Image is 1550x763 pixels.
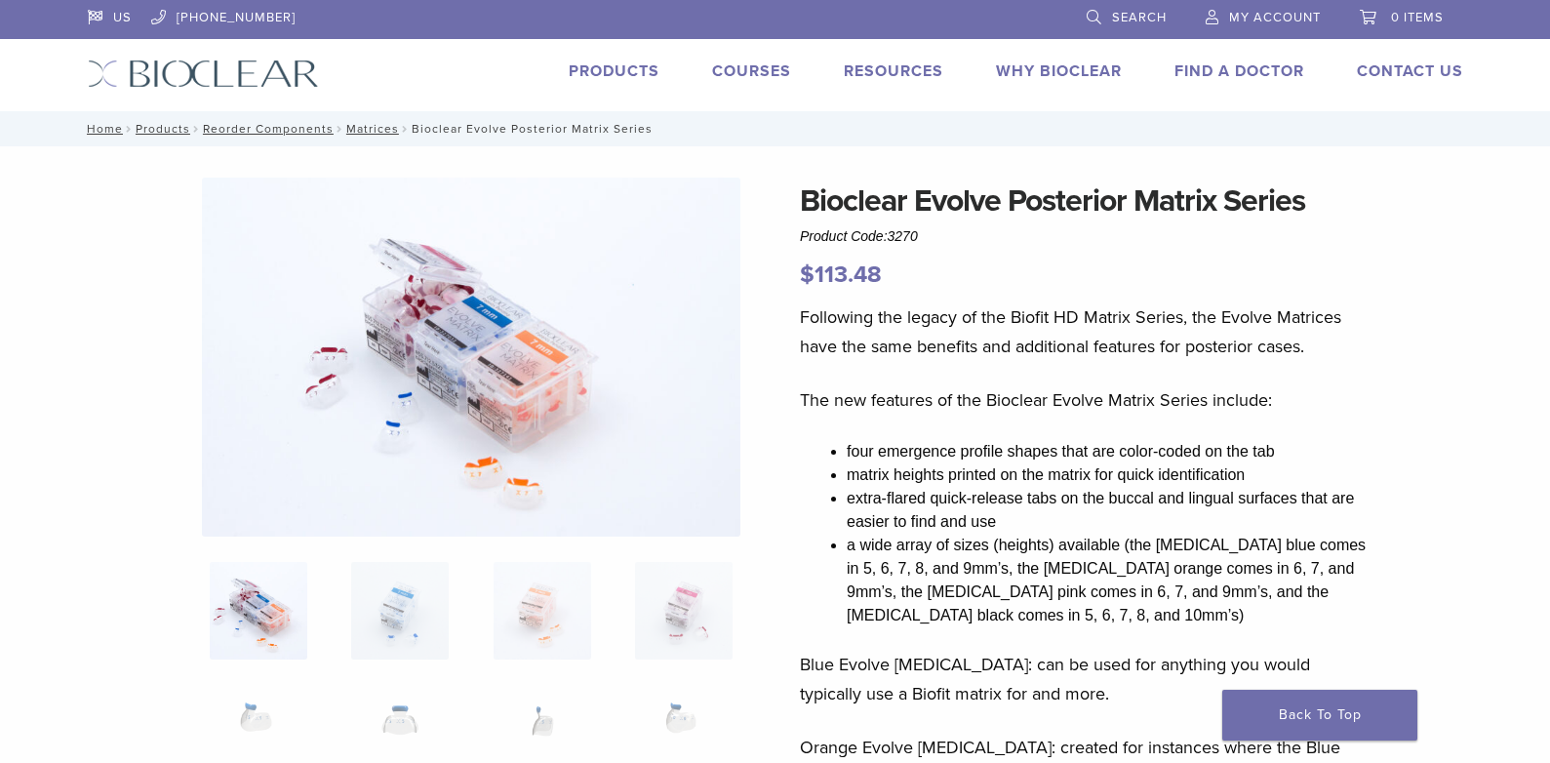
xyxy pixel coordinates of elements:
span: / [334,124,346,134]
a: Reorder Components [203,122,334,136]
img: Bioclear Evolve Posterior Matrix Series - Image 4 [635,562,733,660]
p: The new features of the Bioclear Evolve Matrix Series include: [800,385,1373,415]
span: Search [1112,10,1167,25]
img: Bioclear Evolve Posterior Matrix Series - Image 2 [351,562,449,660]
nav: Bioclear Evolve Posterior Matrix Series [73,111,1478,146]
img: Evolve-refills-2 [202,178,740,537]
img: Evolve-refills-2-324x324.jpg [210,562,307,660]
a: Why Bioclear [996,61,1122,81]
a: Contact Us [1357,61,1463,81]
li: matrix heights printed on the matrix for quick identification [847,463,1373,487]
a: Home [81,122,123,136]
a: Courses [712,61,791,81]
li: a wide array of sizes (heights) available (the [MEDICAL_DATA] blue comes in 5, 6, 7, 8, and 9mm’s... [847,534,1373,627]
p: Following the legacy of the Biofit HD Matrix Series, the Evolve Matrices have the same benefits a... [800,302,1373,361]
span: $ [800,261,815,289]
a: Find A Doctor [1174,61,1304,81]
a: Products [569,61,659,81]
a: Products [136,122,190,136]
span: / [190,124,203,134]
span: / [123,124,136,134]
a: Back To Top [1222,690,1417,741]
img: Bioclear Evolve Posterior Matrix Series - Image 3 [494,562,591,660]
span: 3270 [888,228,918,244]
h1: Bioclear Evolve Posterior Matrix Series [800,178,1373,224]
bdi: 113.48 [800,261,882,289]
span: Product Code: [800,228,918,244]
span: / [399,124,412,134]
li: extra-flared quick-release tabs on the buccal and lingual surfaces that are easier to find and use [847,487,1373,534]
li: four emergence profile shapes that are color-coded on the tab [847,440,1373,463]
a: Matrices [346,122,399,136]
img: Bioclear [88,60,319,88]
p: Blue Evolve [MEDICAL_DATA]: can be used for anything you would typically use a Biofit matrix for ... [800,650,1373,708]
span: 0 items [1391,10,1444,25]
span: My Account [1229,10,1321,25]
a: Resources [844,61,943,81]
